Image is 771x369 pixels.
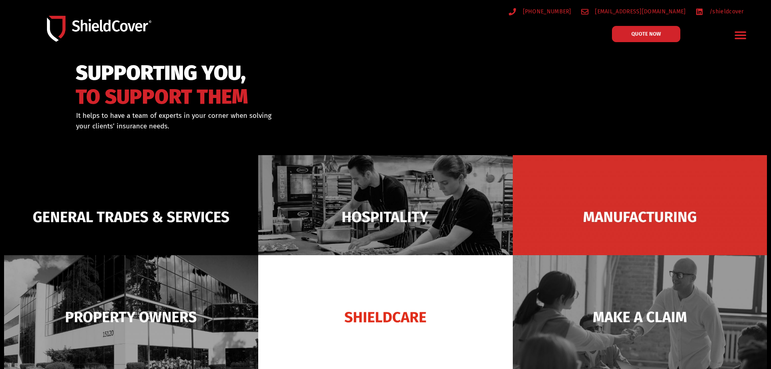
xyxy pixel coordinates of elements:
a: /shieldcover [696,6,744,17]
img: Shield-Cover-Underwriting-Australia-logo-full [47,16,151,41]
span: SUPPORTING YOU, [76,65,248,81]
a: [EMAIL_ADDRESS][DOMAIN_NAME] [581,6,686,17]
div: It helps to have a team of experts in your corner when solving [76,111,427,131]
div: Menu Toggle [731,26,750,45]
span: QUOTE NOW [631,31,661,36]
a: [PHONE_NUMBER] [509,6,571,17]
a: QUOTE NOW [612,26,680,42]
p: your clients’ insurance needs. [76,121,427,132]
span: [PHONE_NUMBER] [521,6,571,17]
span: /shieldcover [707,6,744,17]
span: [EMAIL_ADDRESS][DOMAIN_NAME] [593,6,686,17]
